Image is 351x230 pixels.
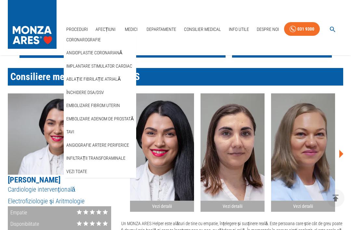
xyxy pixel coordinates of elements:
button: Vezi detalii [201,94,265,212]
h2: Vezi detalii [274,204,332,210]
a: Departamente [144,23,179,36]
div: Disponibilitate [8,218,39,229]
h5: [PERSON_NAME] [8,175,111,185]
a: Ablație fibrilație atrială [65,74,122,85]
div: Implantare stimulator cardiac [64,60,136,73]
h2: Vezi detalii [203,204,262,210]
div: Angiografie artere periferice [64,139,136,152]
button: Vezi detalii [130,94,194,212]
a: Implantare stimulator cardiac [65,61,134,72]
h5: Electrofiziologie și Aritmologie [8,197,111,206]
a: Consilier Medical [181,23,224,36]
a: Coronarografie [65,34,102,45]
a: Medici [121,23,141,36]
a: Proceduri [64,23,90,36]
div: Coronarografie [64,33,136,47]
div: Vezi Toate [64,165,136,178]
div: Închidere DSA/DSV [64,86,136,99]
a: Info Utile [226,23,252,36]
nav: secondary mailbox folders [64,33,136,178]
h5: Cardiologie intervențională [8,185,111,194]
a: Angiografie artere periferice [65,140,130,151]
div: Embolizare fibrom uterin [64,99,136,112]
a: 031 9300 [284,22,320,36]
a: Angioplastie coronariană [65,47,123,58]
a: Închidere DSA/DSV [65,87,105,98]
div: Ablație fibrilație atrială [64,73,136,86]
div: Angioplastie coronariană [64,46,136,60]
div: TAVI [64,125,136,139]
div: Embolizare adenom de prostată [64,112,136,126]
a: TAVI [65,127,75,137]
div: Infiltrații transforaminale [64,152,136,165]
a: Embolizare adenom de prostată [65,114,135,124]
a: Afecțiuni [93,23,118,36]
a: Despre Noi [254,23,281,36]
button: Vezi detalii [271,94,335,212]
button: delete [327,189,344,207]
div: 031 9300 [297,25,314,33]
a: Vezi Toate [65,166,88,177]
a: Embolizare fibrom uterin [65,100,121,111]
a: Infiltrații transforaminale [65,153,127,164]
div: Empatie [8,207,27,218]
span: Consiliere medical MONZA ARES [10,71,140,83]
h2: Vezi detalii [133,204,191,210]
